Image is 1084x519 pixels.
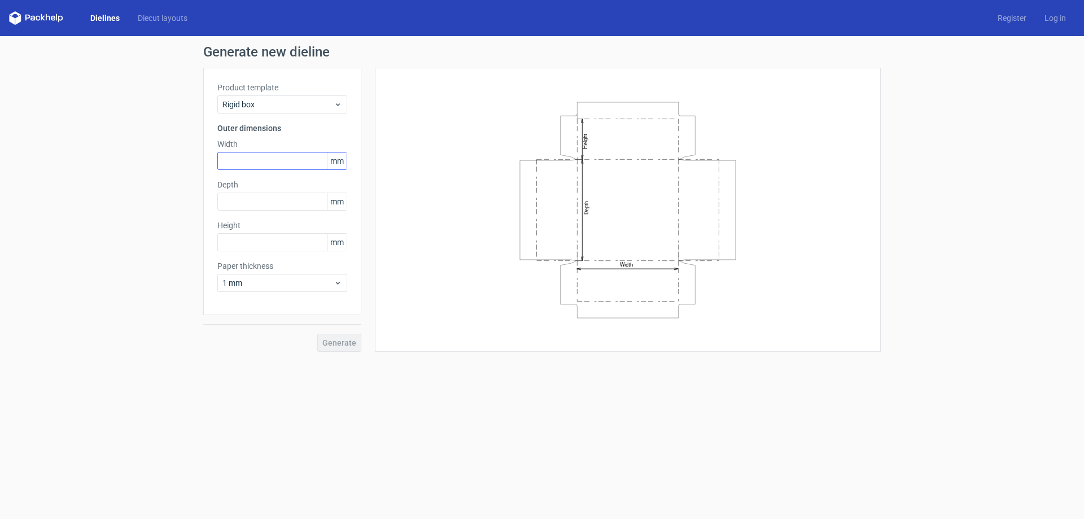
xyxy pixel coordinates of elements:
a: Diecut layouts [129,12,196,24]
label: Depth [217,179,347,190]
h3: Outer dimensions [217,123,347,134]
span: 1 mm [222,277,334,289]
h1: Generate new dieline [203,45,881,59]
span: Rigid box [222,99,334,110]
span: mm [327,234,347,251]
a: Log in [1035,12,1075,24]
label: Paper thickness [217,260,347,272]
a: Dielines [81,12,129,24]
text: Width [620,261,633,268]
a: Register [989,12,1035,24]
span: mm [327,193,347,210]
label: Product template [217,82,347,93]
text: Depth [583,200,589,214]
text: Height [582,133,588,149]
span: mm [327,152,347,169]
label: Height [217,220,347,231]
label: Width [217,138,347,150]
